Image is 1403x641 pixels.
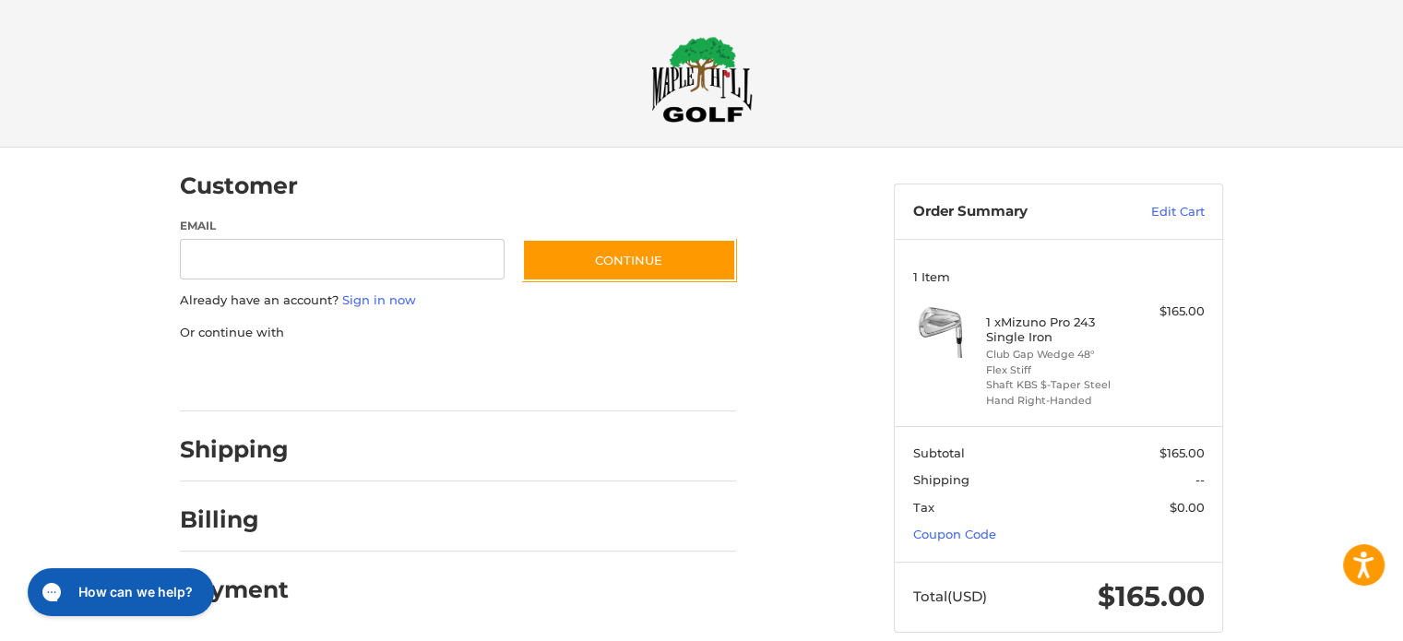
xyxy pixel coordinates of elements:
[1159,445,1205,460] span: $165.00
[1112,203,1205,221] a: Edit Cart
[913,472,969,487] span: Shipping
[913,588,987,605] span: Total (USD)
[180,172,298,200] h2: Customer
[180,291,736,310] p: Already have an account?
[913,500,934,515] span: Tax
[180,576,289,604] h2: Payment
[1098,579,1205,613] span: $165.00
[913,445,965,460] span: Subtotal
[1251,591,1403,641] iframe: Google Customer Reviews
[18,562,219,623] iframe: Gorgias live chat messenger
[180,324,736,342] p: Or continue with
[913,203,1112,221] h3: Order Summary
[986,362,1127,378] li: Flex Stiff
[913,269,1205,284] h3: 1 Item
[180,435,289,464] h2: Shipping
[986,315,1127,345] h4: 1 x Mizuno Pro 243 Single Iron
[651,36,753,123] img: Maple Hill Golf
[342,292,416,307] a: Sign in now
[522,239,736,281] button: Continue
[986,393,1127,409] li: Hand Right-Handed
[174,360,313,393] iframe: PayPal-paypal
[986,377,1127,393] li: Shaft KBS $-Taper Steel
[180,218,505,234] label: Email
[1132,303,1205,321] div: $165.00
[330,360,469,393] iframe: PayPal-paylater
[1170,500,1205,515] span: $0.00
[913,527,996,541] a: Coupon Code
[1195,472,1205,487] span: --
[487,360,625,393] iframe: PayPal-venmo
[986,347,1127,362] li: Club Gap Wedge 48°
[180,505,288,534] h2: Billing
